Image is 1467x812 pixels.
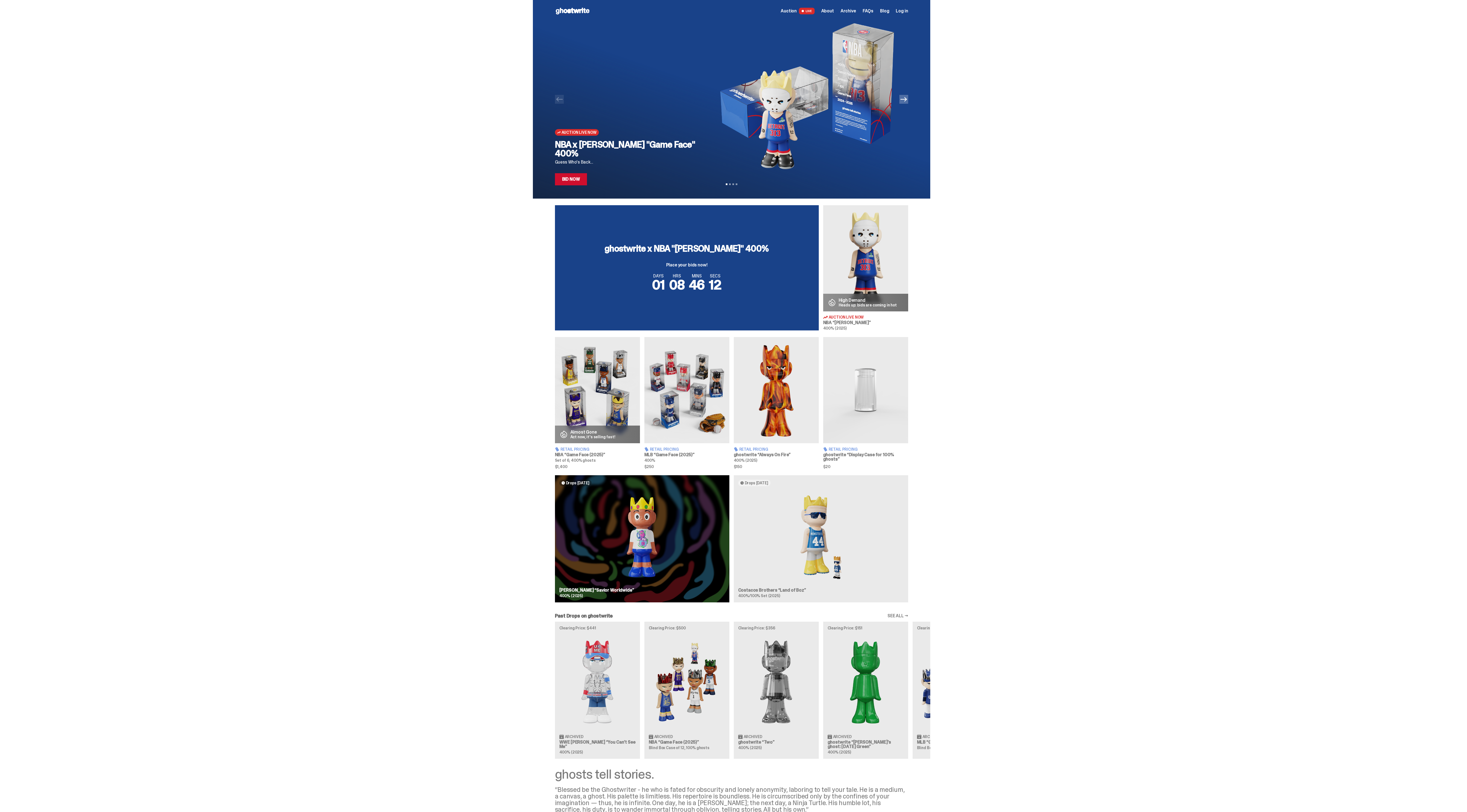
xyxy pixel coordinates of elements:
[555,458,596,463] span: Set of 6, 400% ghosts
[917,626,993,630] p: Clearing Price: $425
[841,9,856,13] a: Archive
[823,326,847,331] span: 400% (2025)
[734,337,819,468] a: Always On Fire Retail Pricing
[555,337,640,468] a: Game Face (2025) Almost Gone Act now, it's selling fast! Retail Pricing
[650,447,679,451] span: Retail Pricing
[913,622,998,758] a: Clearing Price: $425 Game Face (2025) Archived
[560,447,589,451] span: Retail Pricing
[887,614,908,618] a: SEE ALL →
[839,298,897,303] p: High Demand
[738,588,904,592] h3: Costacos Brothers “Land of Boz”
[652,276,665,293] span: 01
[781,9,797,13] span: Auction
[559,750,583,755] span: 400% (2025)
[799,8,815,14] span: LIVE
[649,626,725,630] p: Clearing Price: $500
[555,160,702,164] p: Guess Who's Back...
[899,95,908,104] button: Next
[555,465,640,469] span: $1,400
[559,740,636,749] h3: WWE [PERSON_NAME] “You Can't See Me”
[644,337,729,443] img: Game Face (2025)
[711,22,899,171] img: NBA x Eminem "Game Face" 400%
[734,458,757,463] span: 400% (2025)
[734,453,819,457] h3: ghostwrite “Always On Fire”
[689,276,705,293] span: 46
[559,593,583,598] span: 400% (2025)
[738,491,904,584] img: Land of Boz
[917,740,993,744] h3: MLB “Game Face (2025)”
[649,745,709,750] span: Blind Box Case of 12, 100% ghosts
[734,465,819,469] span: $150
[652,274,665,278] span: DAYS
[555,337,640,443] img: Game Face (2025)
[829,315,864,319] span: Auction Live Now
[823,622,908,758] a: Clearing Price: $151 Schrödinger's ghost: Sunday Green Archived
[863,9,873,13] a: FAQs
[559,626,636,630] p: Clearing Price: $441
[726,183,727,185] button: View slide 1
[744,735,762,739] span: Archived
[644,337,729,468] a: Game Face (2025) Retail Pricing
[559,491,725,584] img: Savior Worldwide
[555,613,613,618] h2: Past Drops on ghostwrite
[570,430,615,434] p: Almost Gone
[880,9,889,13] a: Blog
[739,447,768,451] span: Retail Pricing
[738,634,814,730] img: Two
[555,140,702,158] h2: NBA x [PERSON_NAME] "Game Face" 400%
[669,276,685,293] span: 08
[917,745,978,750] span: Blind Box Case of 12, 100% ghosts
[823,453,908,461] h3: ghostwrite “Display Case for 100% ghosts”
[562,130,597,135] span: Auction Live Now
[828,740,904,749] h3: ghostwrite “[PERSON_NAME]'s ghost: [DATE] Green”
[823,320,908,325] h3: NBA “[PERSON_NAME]”
[738,593,780,598] span: 400%/100% Set (2025)
[605,263,769,267] p: Place your bids now!
[555,95,564,104] button: Previous
[738,626,814,630] p: Clearing Price: $356
[644,465,729,469] span: $250
[570,435,615,439] p: Act now, it's selling fast!
[828,750,851,755] span: 400% (2025)
[821,9,834,13] a: About
[732,183,734,185] button: View slide 3
[565,735,583,739] span: Archived
[709,276,721,293] span: 12
[555,768,908,781] div: ghosts tell stories.
[734,622,819,758] a: Clearing Price: $356 Two Archived
[649,634,725,730] img: Game Face (2025)
[734,337,819,443] img: Always On Fire
[745,481,768,485] span: Drops [DATE]
[736,183,737,185] button: View slide 4
[709,274,721,278] span: SECS
[738,745,762,750] span: 400% (2025)
[829,447,858,451] span: Retail Pricing
[923,735,941,739] span: Archived
[781,8,814,14] a: Auction LIVE
[644,453,729,457] h3: MLB “Game Face (2025)”
[823,337,908,443] img: Display Case for 100% ghosts
[823,205,908,330] a: Eminem High Demand Heads up: bids are coming in hot Auction Live Now
[644,458,655,463] span: 400%
[823,337,908,468] a: Display Case for 100% ghosts Retail Pricing
[839,303,897,307] p: Heads up: bids are coming in hot
[555,173,587,185] a: Bid Now
[689,274,705,278] span: MINS
[823,205,908,311] img: Eminem
[555,622,640,758] a: Clearing Price: $441 You Can't See Me Archived
[566,481,589,485] span: Drops [DATE]
[559,634,636,730] img: You Can't See Me
[669,274,685,278] span: HRS
[833,735,852,739] span: Archived
[729,183,731,185] button: View slide 2
[555,453,640,457] h3: NBA “Game Face (2025)”
[644,622,729,758] a: Clearing Price: $500 Game Face (2025) Archived
[917,634,993,730] img: Game Face (2025)
[559,588,725,592] h3: [PERSON_NAME] “Savior Worldwide”
[896,9,908,13] a: Log in
[823,465,908,469] span: $20
[828,634,904,730] img: Schrödinger's ghost: Sunday Green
